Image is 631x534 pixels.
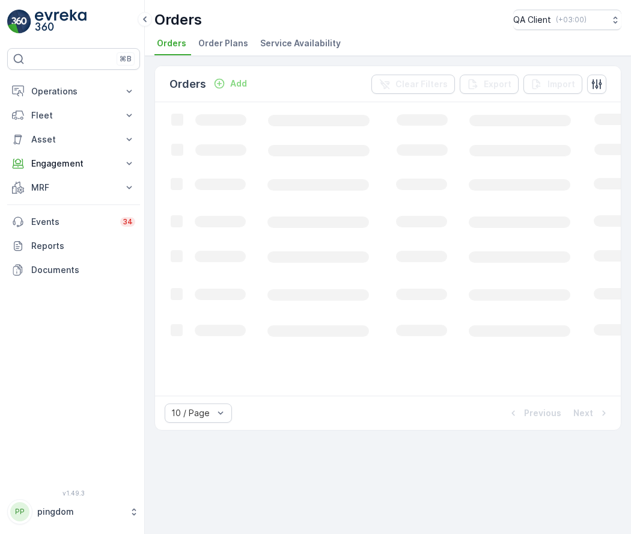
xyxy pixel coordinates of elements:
[572,406,611,420] button: Next
[7,127,140,152] button: Asset
[154,10,202,29] p: Orders
[556,15,587,25] p: ( +03:00 )
[123,217,133,227] p: 34
[31,216,113,228] p: Events
[7,210,140,234] a: Events34
[31,158,116,170] p: Engagement
[31,85,116,97] p: Operations
[513,14,551,26] p: QA Client
[7,79,140,103] button: Operations
[547,78,575,90] p: Import
[157,37,186,49] span: Orders
[35,10,87,34] img: logo_light-DOdMpM7g.png
[10,502,29,521] div: PP
[31,133,116,146] p: Asset
[230,78,247,90] p: Add
[198,37,248,49] span: Order Plans
[260,37,341,49] span: Service Availability
[7,489,140,497] span: v 1.49.3
[371,75,455,94] button: Clear Filters
[120,54,132,64] p: ⌘B
[513,10,621,30] button: QA Client(+03:00)
[395,78,448,90] p: Clear Filters
[31,240,135,252] p: Reports
[7,499,140,524] button: PPpingdom
[7,152,140,176] button: Engagement
[460,75,519,94] button: Export
[31,109,116,121] p: Fleet
[506,406,562,420] button: Previous
[31,182,116,194] p: MRF
[209,76,252,91] button: Add
[7,258,140,282] a: Documents
[7,234,140,258] a: Reports
[169,76,206,93] p: Orders
[7,10,31,34] img: logo
[31,264,135,276] p: Documents
[524,407,561,419] p: Previous
[484,78,511,90] p: Export
[573,407,593,419] p: Next
[523,75,582,94] button: Import
[7,176,140,200] button: MRF
[7,103,140,127] button: Fleet
[37,506,123,518] p: pingdom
